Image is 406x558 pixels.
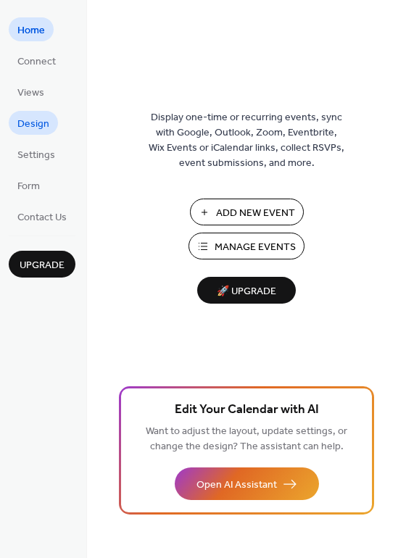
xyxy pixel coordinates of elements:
a: Connect [9,49,65,72]
button: Upgrade [9,251,75,278]
span: Manage Events [215,240,296,255]
button: Open AI Assistant [175,467,319,500]
button: Add New Event [190,199,304,225]
button: Manage Events [188,233,304,259]
span: Contact Us [17,210,67,225]
span: Home [17,23,45,38]
span: 🚀 Upgrade [206,282,287,301]
span: Settings [17,148,55,163]
a: Home [9,17,54,41]
span: Upgrade [20,258,65,273]
span: Design [17,117,49,132]
a: Contact Us [9,204,75,228]
span: Connect [17,54,56,70]
span: Display one-time or recurring events, sync with Google, Outlook, Zoom, Eventbrite, Wix Events or ... [149,110,344,171]
span: Open AI Assistant [196,478,277,493]
a: Views [9,80,53,104]
span: Add New Event [216,206,295,221]
button: 🚀 Upgrade [197,277,296,304]
a: Form [9,173,49,197]
a: Design [9,111,58,135]
span: Edit Your Calendar with AI [175,400,319,420]
span: Views [17,86,44,101]
span: Want to adjust the layout, update settings, or change the design? The assistant can help. [146,422,347,457]
span: Form [17,179,40,194]
a: Settings [9,142,64,166]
